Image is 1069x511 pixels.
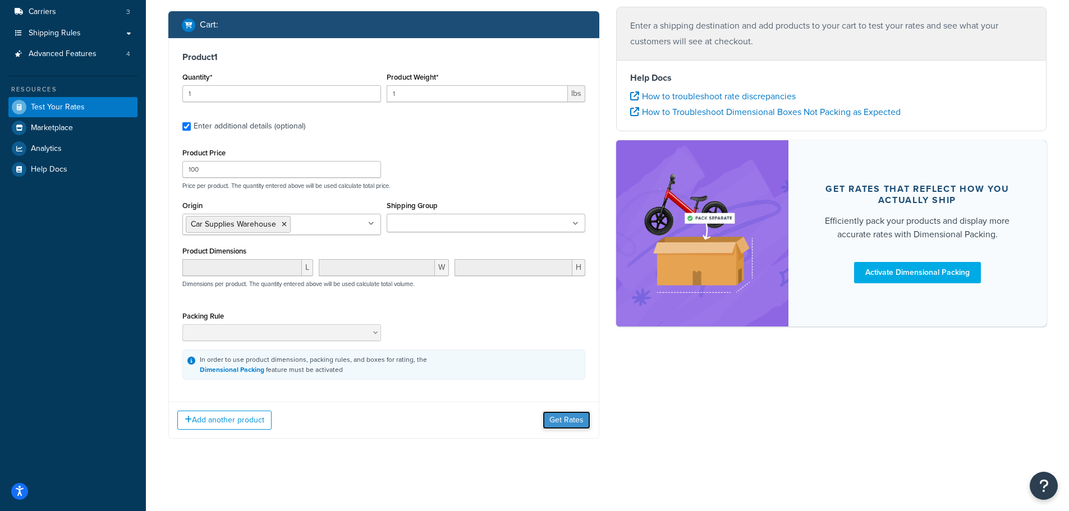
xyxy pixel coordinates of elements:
li: Advanced Features [8,44,137,65]
div: Resources [8,85,137,94]
a: Marketplace [8,118,137,138]
span: Analytics [31,144,62,154]
li: Carriers [8,2,137,22]
label: Product Weight* [387,73,438,81]
h4: Help Docs [630,71,1033,85]
a: Shipping Rules [8,23,137,44]
span: 4 [126,49,130,59]
a: Test Your Rates [8,97,137,117]
span: Car Supplies Warehouse [191,218,276,230]
a: Activate Dimensional Packing [854,262,981,283]
h3: Product 1 [182,52,585,63]
span: L [302,259,313,276]
p: Enter a shipping destination and add products to your cart to test your rates and see what your c... [630,18,1033,49]
label: Shipping Group [387,201,438,210]
input: Enter additional details (optional) [182,122,191,131]
p: Dimensions per product. The quantity entered above will be used calculate total volume. [180,280,415,288]
button: Get Rates [543,411,590,429]
a: Advanced Features4 [8,44,137,65]
div: In order to use product dimensions, packing rules, and boxes for rating, the feature must be acti... [200,355,427,375]
a: Analytics [8,139,137,159]
label: Origin [182,201,203,210]
button: Add another product [177,411,272,430]
span: Shipping Rules [29,29,81,38]
label: Packing Rule [182,312,224,320]
label: Quantity* [182,73,212,81]
a: How to Troubleshoot Dimensional Boxes Not Packing as Expected [630,105,901,118]
span: Carriers [29,7,56,17]
a: Carriers3 [8,2,137,22]
p: Price per product. The quantity entered above will be used calculate total price. [180,182,588,190]
input: 0.00 [387,85,568,102]
span: H [572,259,585,276]
a: How to troubleshoot rate discrepancies [630,90,796,103]
span: 3 [126,7,130,17]
label: Product Dimensions [182,247,246,255]
button: Open Resource Center [1030,472,1058,500]
a: Dimensional Packing [200,365,264,375]
span: Help Docs [31,165,67,174]
span: lbs [568,85,585,102]
a: Help Docs [8,159,137,179]
img: feature-image-dim-d40ad3071a2b3c8e08177464837368e35600d3c5e73b18a22c1e4bb210dc32ac.png [633,157,772,309]
h2: Cart : [200,20,218,30]
span: Marketplace [31,123,73,133]
input: 0 [182,85,381,102]
span: W [435,259,449,276]
span: Test Your Rates [31,103,85,112]
div: Efficiently pack your products and display more accurate rates with Dimensional Packing. [815,214,1020,241]
div: Enter additional details (optional) [194,118,305,134]
label: Product Price [182,149,226,157]
div: Get rates that reflect how you actually ship [815,183,1020,206]
span: Advanced Features [29,49,97,59]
